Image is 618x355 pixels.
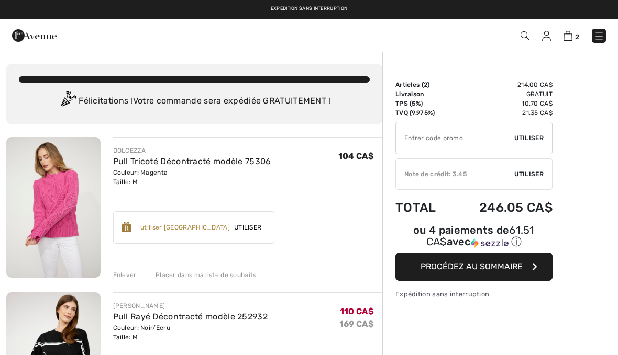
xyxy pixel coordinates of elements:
span: 110 CA$ [340,306,374,316]
div: [PERSON_NAME] [113,301,268,311]
a: 1ère Avenue [12,30,57,40]
td: 246.05 CA$ [451,190,553,225]
div: Placer dans ma liste de souhaits [147,270,257,280]
button: Procédez au sommaire [395,253,553,281]
td: TPS (5%) [395,99,451,108]
img: Menu [594,31,604,41]
img: Mes infos [542,31,551,41]
img: Pull Tricoté Décontracté modèle 75306 [6,137,101,278]
td: Total [395,190,451,225]
div: utiliser [GEOGRAPHIC_DATA] [140,223,230,232]
img: Reward-Logo.svg [122,222,131,232]
div: ou 4 paiements de avec [395,225,553,249]
div: Note de crédit: 3.45 [396,169,514,179]
div: Couleur: Noir/Ecru Taille: M [113,323,268,342]
div: ou 4 paiements de61.51 CA$avecSezzle Cliquez pour en savoir plus sur Sezzle [395,225,553,253]
a: 2 [564,29,579,42]
img: 1ère Avenue [12,25,57,46]
span: 2 [424,81,427,88]
div: Expédition sans interruption [395,289,553,299]
input: Code promo [396,122,514,154]
a: Pull Tricoté Décontracté modèle 75306 [113,156,271,166]
img: Sezzle [471,238,509,248]
img: Panier d'achat [564,31,572,41]
s: 169 CA$ [339,319,374,329]
a: Pull Rayé Décontracté modèle 252932 [113,312,268,322]
span: 61.51 CA$ [426,224,535,248]
img: Recherche [521,31,529,40]
div: Couleur: Magenta Taille: M [113,168,271,187]
span: Utiliser [514,169,544,179]
span: Procédez au sommaire [421,261,523,271]
span: 2 [575,33,579,41]
div: Félicitations ! Votre commande sera expédiée GRATUITEMENT ! [19,91,370,112]
span: Utiliser [230,223,266,232]
img: Congratulation2.svg [58,91,79,112]
span: Utiliser [514,133,544,143]
div: Enlever [113,270,137,280]
td: Articles ( ) [395,80,451,89]
div: DOLCEZZA [113,146,271,155]
td: TVQ (9.975%) [395,108,451,118]
td: Gratuit [451,89,553,99]
td: 10.70 CA$ [451,99,553,108]
td: Livraison [395,89,451,99]
td: 21.35 CA$ [451,108,553,118]
td: 214.00 CA$ [451,80,553,89]
span: 104 CA$ [338,151,374,161]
